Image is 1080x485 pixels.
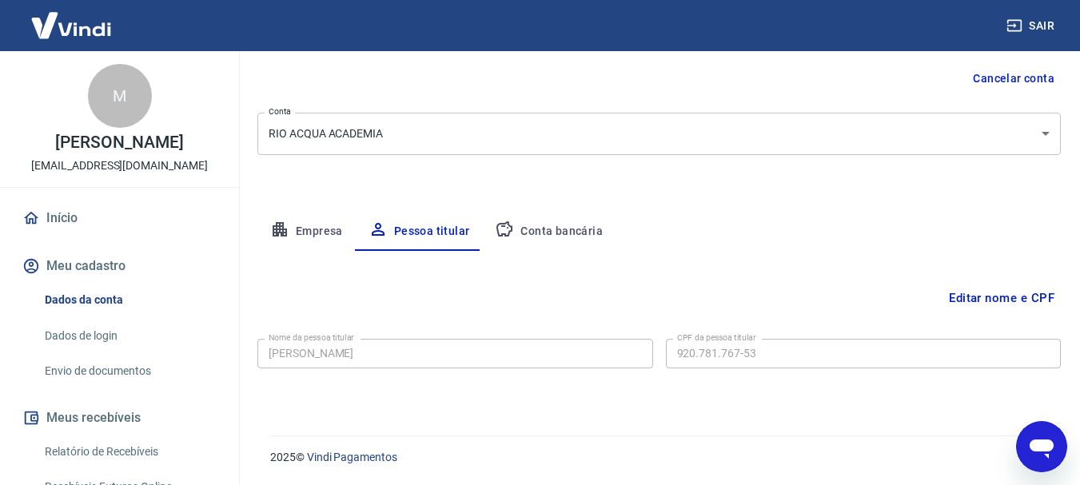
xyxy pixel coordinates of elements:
button: Conta bancária [482,213,616,251]
a: Início [19,201,220,236]
button: Cancelar conta [966,64,1061,93]
button: Sair [1003,11,1061,41]
div: M [88,64,152,128]
button: Meus recebíveis [19,400,220,435]
a: Dados de login [38,320,220,352]
a: Vindi Pagamentos [307,451,397,463]
p: [EMAIL_ADDRESS][DOMAIN_NAME] [31,157,208,174]
p: 2025 © [270,449,1042,466]
label: Nome da pessoa titular [269,332,354,344]
button: Editar nome e CPF [943,283,1061,313]
img: Vindi [19,1,123,50]
button: Meu cadastro [19,248,220,284]
button: Pessoa titular [356,213,483,251]
iframe: Botão para abrir a janela de mensagens [1016,421,1067,472]
button: Empresa [257,213,356,251]
p: [PERSON_NAME] [55,134,183,151]
a: Dados da conta [38,284,220,316]
label: Conta [269,105,291,117]
a: Relatório de Recebíveis [38,435,220,468]
a: Envio de documentos [38,355,220,388]
label: CPF da pessoa titular [677,332,756,344]
div: RIO ACQUA ACADEMIA [257,113,1061,155]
